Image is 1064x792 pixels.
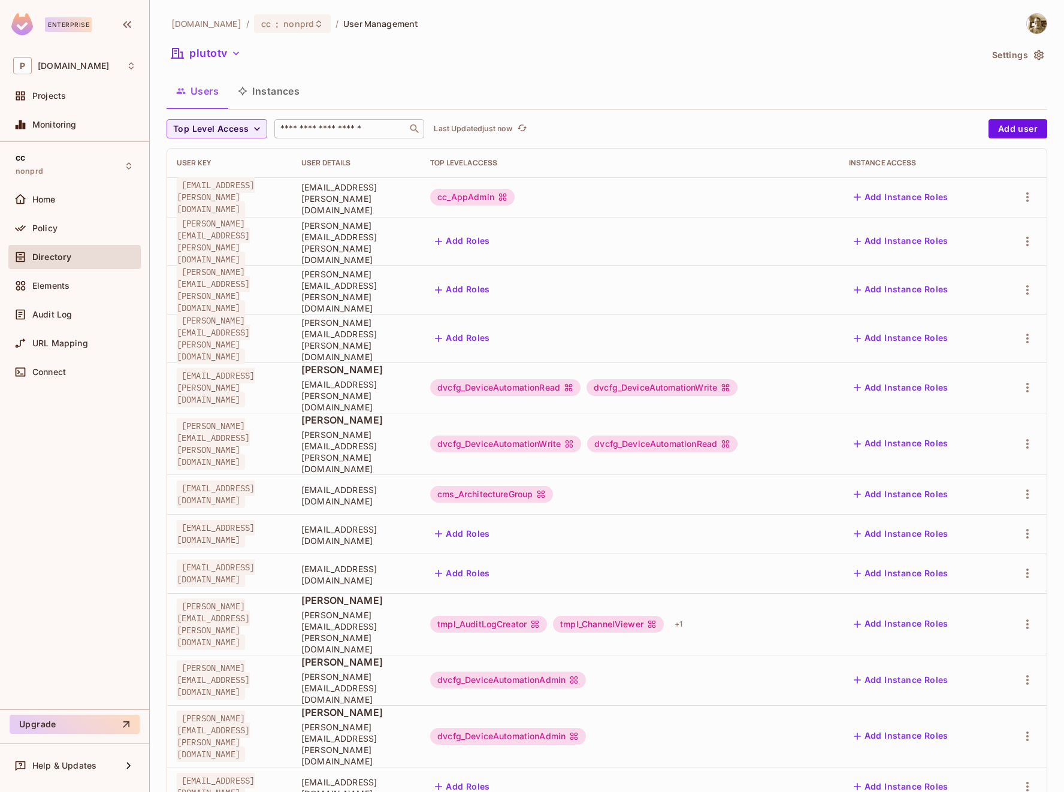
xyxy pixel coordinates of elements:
button: Instances [228,76,309,106]
span: Monitoring [32,120,77,129]
button: Users [167,76,228,106]
div: Enterprise [45,17,92,32]
button: Add Instance Roles [849,329,953,348]
span: cc [16,153,25,162]
span: [PERSON_NAME][EMAIL_ADDRESS][PERSON_NAME][DOMAIN_NAME] [301,721,411,767]
span: URL Mapping [32,338,88,348]
span: [PERSON_NAME][EMAIL_ADDRESS][DOMAIN_NAME] [177,660,250,700]
button: Add Roles [430,329,495,348]
button: Add Instance Roles [849,615,953,634]
span: refresh [517,123,527,135]
button: refresh [515,122,529,136]
li: / [335,18,338,29]
li: / [246,18,249,29]
button: Settings [987,46,1047,65]
span: [PERSON_NAME][EMAIL_ADDRESS][PERSON_NAME][DOMAIN_NAME] [177,598,250,650]
span: [EMAIL_ADDRESS][DOMAIN_NAME] [301,563,411,586]
div: Instance Access [849,158,988,168]
span: cc [261,18,271,29]
span: [EMAIL_ADDRESS][DOMAIN_NAME] [177,560,255,587]
span: Directory [32,252,71,262]
div: dvcfg_DeviceAutomationRead [430,379,581,396]
span: [PERSON_NAME][EMAIL_ADDRESS][PERSON_NAME][DOMAIN_NAME] [301,317,411,362]
span: [EMAIL_ADDRESS][PERSON_NAME][DOMAIN_NAME] [301,379,411,413]
span: Workspace: pluto.tv [38,61,109,71]
button: Add user [989,119,1047,138]
span: [PERSON_NAME][EMAIL_ADDRESS][PERSON_NAME][DOMAIN_NAME] [177,313,250,364]
span: [EMAIL_ADDRESS][PERSON_NAME][DOMAIN_NAME] [301,182,411,216]
button: Top Level Access [167,119,267,138]
span: nonprd [16,167,43,176]
span: Help & Updates [32,761,96,770]
div: + 1 [670,615,687,634]
button: Add Roles [430,564,495,583]
span: Policy [32,223,58,233]
span: [PERSON_NAME] [301,655,411,669]
span: nonprd [283,18,314,29]
span: [PERSON_NAME] [301,363,411,376]
span: [PERSON_NAME][EMAIL_ADDRESS][PERSON_NAME][DOMAIN_NAME] [301,220,411,265]
span: [EMAIL_ADDRESS][PERSON_NAME][DOMAIN_NAME] [177,368,255,407]
button: Add Roles [430,524,495,543]
span: [PERSON_NAME][EMAIL_ADDRESS][PERSON_NAME][DOMAIN_NAME] [177,264,250,316]
div: User Key [177,158,282,168]
span: P [13,57,32,74]
div: dvcfg_DeviceAutomationAdmin [430,728,586,745]
div: dvcfg_DeviceAutomationWrite [430,436,581,452]
span: [PERSON_NAME][EMAIL_ADDRESS][PERSON_NAME][DOMAIN_NAME] [177,711,250,762]
div: tmpl_AuditLogCreator [430,616,547,633]
span: [PERSON_NAME] [301,413,411,427]
span: [PERSON_NAME][EMAIL_ADDRESS][PERSON_NAME][DOMAIN_NAME] [177,216,250,267]
p: Last Updated just now [434,124,512,134]
span: [PERSON_NAME][EMAIL_ADDRESS][PERSON_NAME][DOMAIN_NAME] [177,418,250,470]
span: the active workspace [171,18,241,29]
button: Add Instance Roles [849,280,953,300]
span: Click to refresh data [512,122,529,136]
button: Add Instance Roles [849,564,953,583]
div: cc_AppAdmin [430,189,515,205]
span: Connect [32,367,66,377]
button: Add Instance Roles [849,485,953,504]
span: [EMAIL_ADDRESS][PERSON_NAME][DOMAIN_NAME] [177,177,255,217]
span: [EMAIL_ADDRESS][DOMAIN_NAME] [177,520,255,548]
div: User Details [301,158,411,168]
span: [PERSON_NAME][EMAIL_ADDRESS][PERSON_NAME][DOMAIN_NAME] [301,268,411,314]
button: Add Roles [430,232,495,251]
span: [PERSON_NAME] [301,594,411,607]
button: Upgrade [10,715,140,734]
img: SReyMgAAAABJRU5ErkJggg== [11,13,33,35]
div: dvcfg_DeviceAutomationRead [587,436,737,452]
span: : [275,19,279,29]
div: tmpl_ChannelViewer [553,616,664,633]
button: Add Instance Roles [849,727,953,746]
button: plutotv [167,44,246,63]
img: Ragan Shearing [1027,14,1047,34]
button: Add Roles [430,280,495,300]
span: Top Level Access [173,122,249,137]
button: Add Instance Roles [849,670,953,690]
span: Audit Log [32,310,72,319]
span: Home [32,195,56,204]
span: User Management [343,18,418,29]
span: [PERSON_NAME][EMAIL_ADDRESS][PERSON_NAME][DOMAIN_NAME] [301,609,411,655]
span: Elements [32,281,69,291]
span: [PERSON_NAME][EMAIL_ADDRESS][PERSON_NAME][DOMAIN_NAME] [301,429,411,474]
div: dvcfg_DeviceAutomationWrite [587,379,737,396]
span: Projects [32,91,66,101]
span: [EMAIL_ADDRESS][DOMAIN_NAME] [301,524,411,546]
div: dvcfg_DeviceAutomationAdmin [430,672,586,688]
span: [PERSON_NAME] [301,706,411,719]
div: cms_ArchitectureGroup [430,486,553,503]
span: [EMAIL_ADDRESS][DOMAIN_NAME] [177,480,255,508]
span: [PERSON_NAME][EMAIL_ADDRESS][DOMAIN_NAME] [301,671,411,705]
span: [EMAIL_ADDRESS][DOMAIN_NAME] [301,484,411,507]
button: Add Instance Roles [849,188,953,207]
button: Add Instance Roles [849,232,953,251]
div: Top Level Access [430,158,829,168]
button: Add Instance Roles [849,524,953,543]
button: Add Instance Roles [849,434,953,454]
button: Add Instance Roles [849,378,953,397]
